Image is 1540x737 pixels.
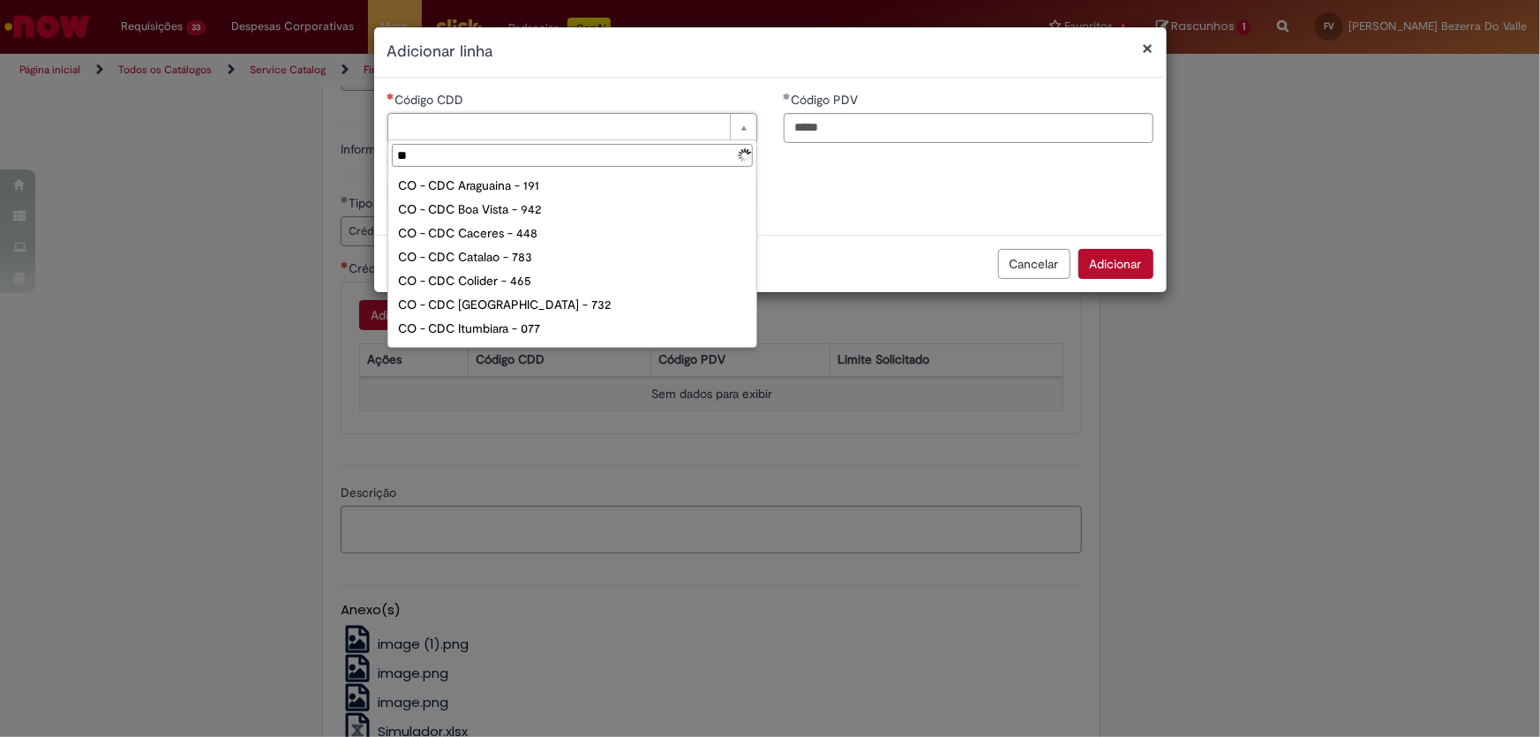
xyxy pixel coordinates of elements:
[392,245,753,269] div: CO - CDC Catalao - 783
[392,293,753,317] div: CO - CDC [GEOGRAPHIC_DATA] - 732
[392,198,753,222] div: CO - CDC Boa Vista - 942
[392,174,753,198] div: CO - CDC Araguaina - 191
[388,170,756,347] ul: Código CDD
[392,269,753,293] div: CO - CDC Colider - 465
[392,317,753,341] div: CO - CDC Itumbiara - 077
[392,222,753,245] div: CO - CDC Caceres - 448
[392,341,753,365] div: CO - CDC Rio Branco - 572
